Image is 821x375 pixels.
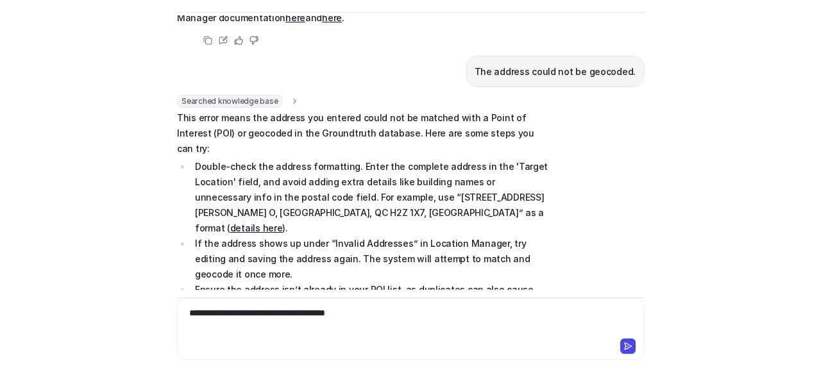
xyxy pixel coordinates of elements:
[177,110,552,156] p: This error means the address you entered could not be matched with a Point of Interest (POI) or g...
[322,12,342,23] a: here
[191,282,552,313] li: Ensure the address isn’t already in your POI list, as duplicates can also cause rejection.
[177,95,282,108] span: Searched knowledge base
[191,159,552,236] li: Double-check the address formatting. Enter the complete address in the 'Target Location' field, a...
[230,222,283,233] a: details here
[191,236,552,282] li: If the address shows up under “Invalid Addresses” in Location Manager, try editing and saving the...
[285,12,305,23] a: here
[475,64,636,79] p: The address could not be geocoded.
